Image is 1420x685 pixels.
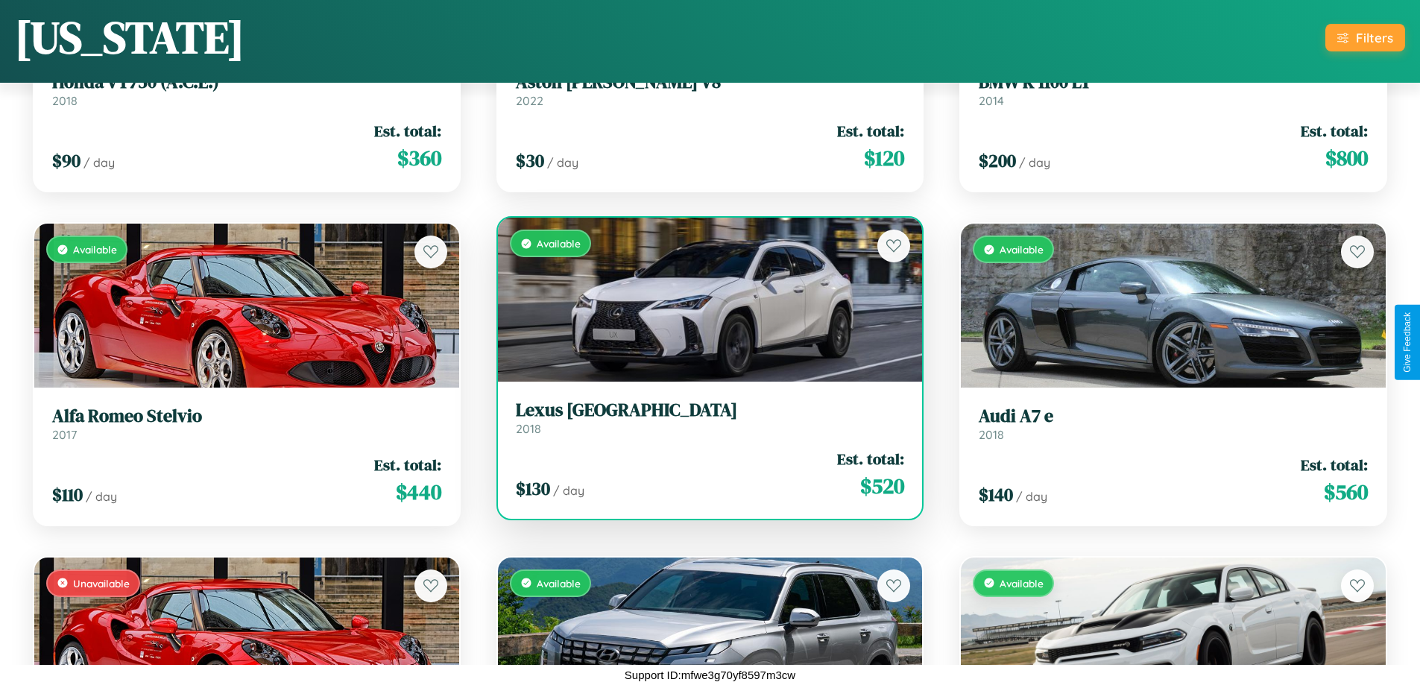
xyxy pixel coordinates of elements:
h3: Alfa Romeo Stelvio [52,405,441,427]
span: Est. total: [837,120,904,142]
span: 2022 [516,93,543,108]
span: / day [547,155,578,170]
span: $ 90 [52,148,81,173]
h3: Honda VT750 (A.C.E.) [52,72,441,93]
span: 2018 [52,93,78,108]
span: / day [1016,489,1047,504]
span: / day [1019,155,1050,170]
span: / day [86,489,117,504]
h3: BMW K 1100 LT [979,72,1368,93]
h3: Aston [PERSON_NAME] V8 [516,72,905,93]
span: 2014 [979,93,1004,108]
span: Available [73,243,117,256]
p: Support ID: mfwe3g70yf8597m3cw [625,665,795,685]
div: Filters [1356,30,1393,45]
span: Available [537,577,581,590]
span: 2017 [52,427,77,442]
a: BMW K 1100 LT2014 [979,72,1368,108]
span: $ 360 [397,143,441,173]
span: $ 560 [1324,477,1368,507]
span: $ 520 [860,471,904,501]
span: $ 800 [1325,143,1368,173]
span: 2018 [516,421,541,436]
span: / day [83,155,115,170]
span: Available [537,237,581,250]
div: Give Feedback [1402,312,1413,373]
span: Available [1000,243,1044,256]
span: / day [553,483,584,498]
span: Available [1000,577,1044,590]
a: Honda VT750 (A.C.E.)2018 [52,72,441,108]
span: $ 130 [516,476,550,501]
span: Est. total: [1301,120,1368,142]
button: Filters [1325,24,1405,51]
span: $ 30 [516,148,544,173]
span: Est. total: [837,448,904,470]
span: Est. total: [374,454,441,476]
span: $ 200 [979,148,1016,173]
span: $ 440 [396,477,441,507]
span: Est. total: [1301,454,1368,476]
span: $ 120 [864,143,904,173]
a: Alfa Romeo Stelvio2017 [52,405,441,442]
h1: [US_STATE] [15,7,244,68]
span: $ 140 [979,482,1013,507]
span: Unavailable [73,577,130,590]
span: 2018 [979,427,1004,442]
a: Lexus [GEOGRAPHIC_DATA]2018 [516,400,905,436]
span: $ 110 [52,482,83,507]
a: Aston [PERSON_NAME] V82022 [516,72,905,108]
a: Audi A7 e2018 [979,405,1368,442]
h3: Audi A7 e [979,405,1368,427]
h3: Lexus [GEOGRAPHIC_DATA] [516,400,905,421]
span: Est. total: [374,120,441,142]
